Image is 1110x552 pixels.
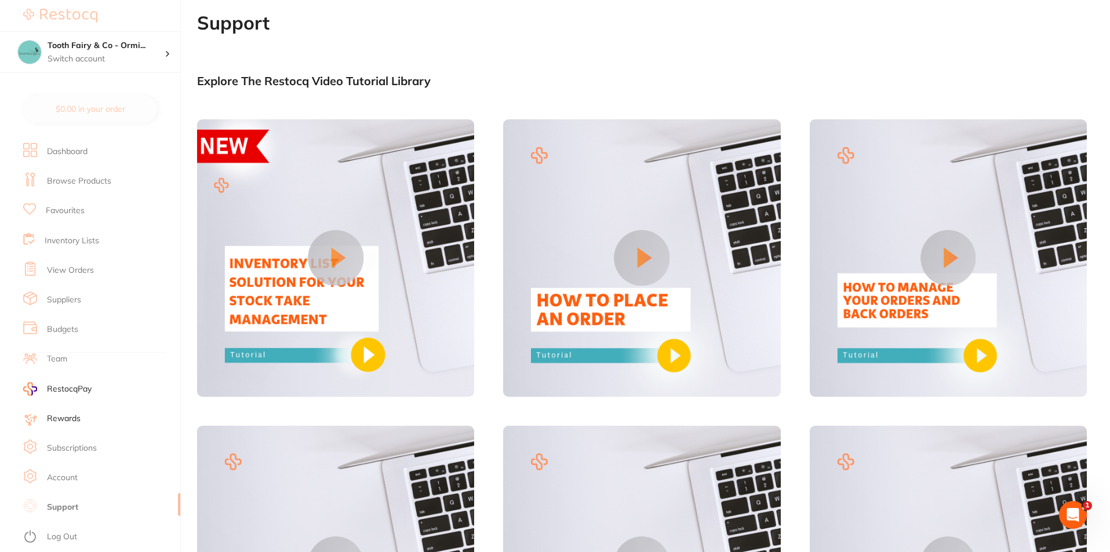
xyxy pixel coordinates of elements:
[47,146,88,158] a: Dashboard
[47,176,111,187] a: Browse Products
[46,205,85,217] a: Favourites
[47,443,97,454] a: Subscriptions
[197,12,1110,34] h1: Support
[47,531,77,543] a: Log Out
[23,382,37,396] img: RestocqPay
[47,353,67,365] a: Team
[47,265,94,276] a: View Orders
[23,9,97,23] img: Restocq Logo
[47,472,78,484] a: Account
[48,53,165,65] p: Switch account
[197,74,1087,87] div: Explore The Restocq Video Tutorial Library
[197,119,474,396] img: Video 1
[23,528,177,546] button: Log Out
[18,41,41,64] img: Tooth Fairy & Co - Ormiston
[48,40,165,52] h4: Tooth Fairy & Co - Ormiston
[47,324,78,335] a: Budgets
[23,382,92,396] a: RestocqPay
[47,383,92,395] span: RestocqPay
[47,294,81,306] a: Suppliers
[45,235,99,247] a: Inventory Lists
[1083,501,1092,510] span: 1
[47,413,81,425] a: Rewards
[1059,501,1087,529] iframe: Intercom live chat
[810,119,1087,396] img: Video 3
[23,95,157,123] button: $0.00 in your order
[503,119,780,396] img: Video 2
[47,502,78,513] a: Support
